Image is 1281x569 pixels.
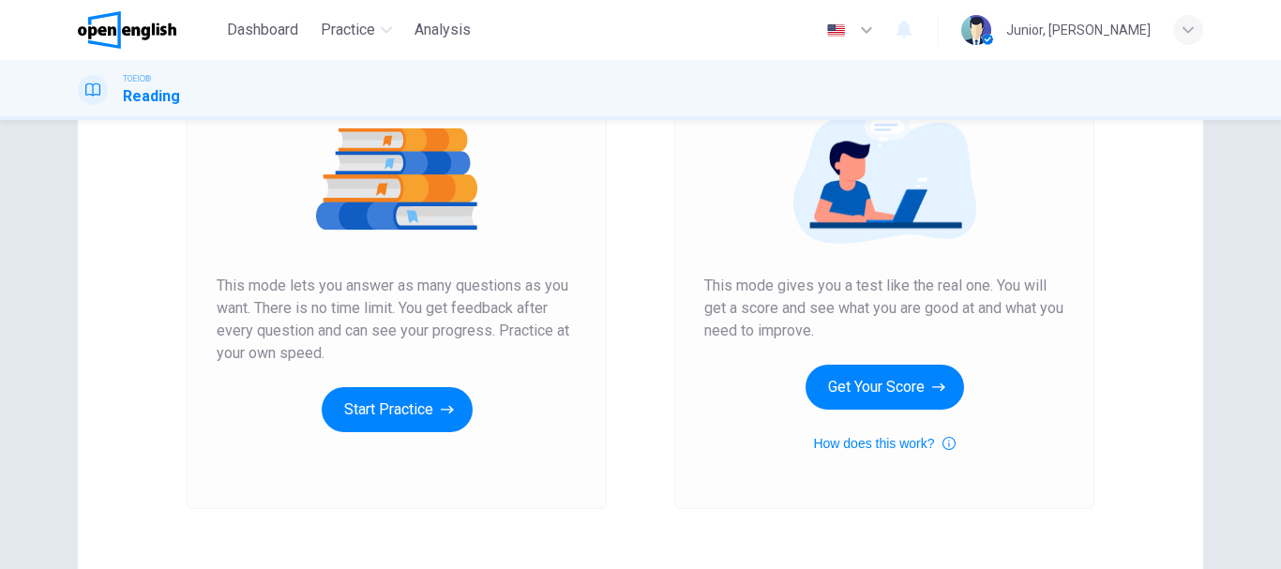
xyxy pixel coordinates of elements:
button: Practice [313,13,399,47]
button: How does this work? [813,432,955,455]
img: OpenEnglish logo [78,11,176,49]
div: Junior, [PERSON_NAME] [1006,19,1151,41]
a: OpenEnglish logo [78,11,219,49]
button: Get Your Score [806,365,964,410]
button: Dashboard [219,13,306,47]
button: Start Practice [322,387,473,432]
button: Analysis [407,13,478,47]
span: This mode lets you answer as many questions as you want. There is no time limit. You get feedback... [217,275,577,365]
span: Analysis [414,19,471,41]
img: en [824,23,848,37]
span: TOEIC® [123,72,151,85]
span: Dashboard [227,19,298,41]
span: Practice [321,19,375,41]
img: Profile picture [961,15,991,45]
span: This mode gives you a test like the real one. You will get a score and see what you are good at a... [704,275,1064,342]
h1: Reading [123,85,180,108]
